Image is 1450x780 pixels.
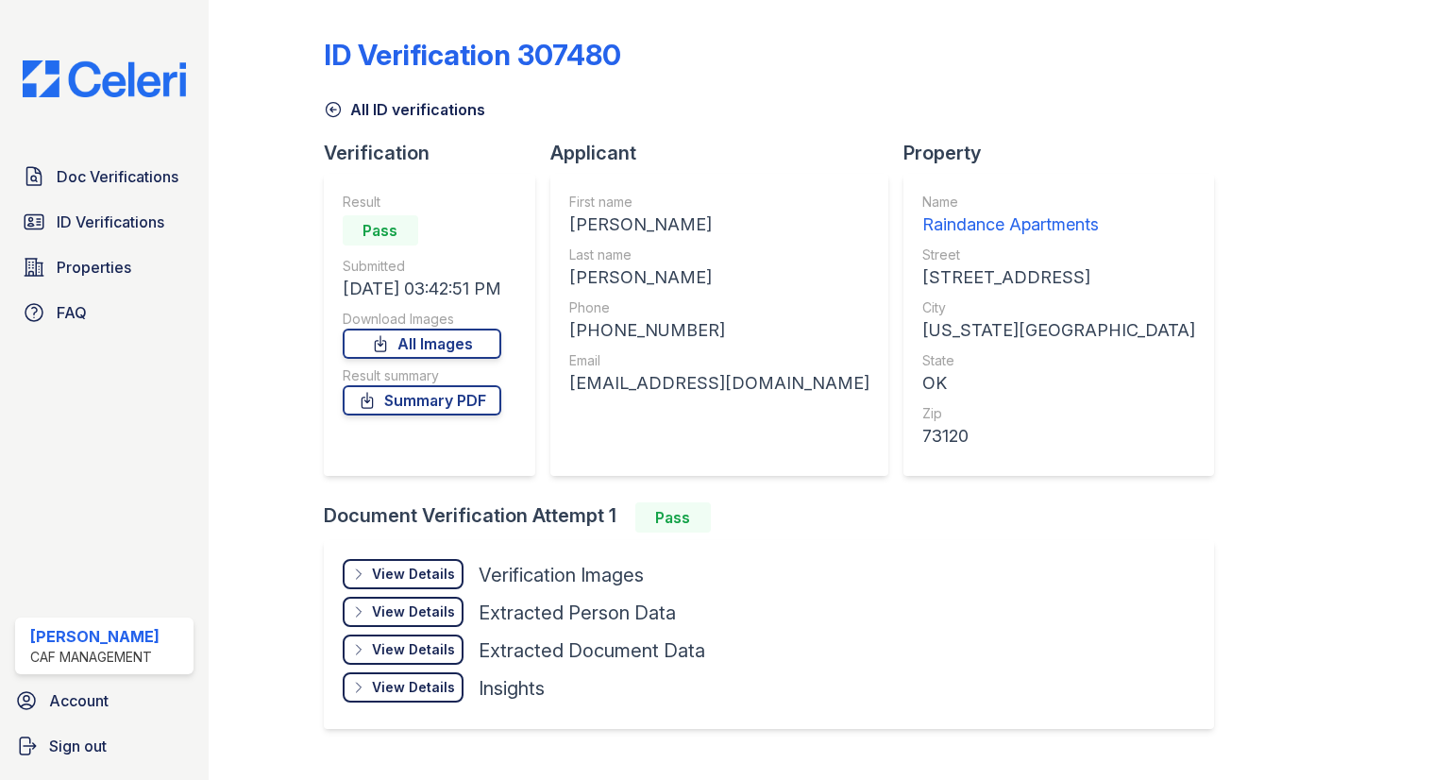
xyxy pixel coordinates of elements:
div: Last name [569,246,869,264]
div: Raindance Apartments [922,212,1195,238]
div: [EMAIL_ADDRESS][DOMAIN_NAME] [569,370,869,397]
div: Property [903,140,1229,166]
div: First name [569,193,869,212]
div: [STREET_ADDRESS] [922,264,1195,291]
div: Zip [922,404,1195,423]
div: Result summary [343,366,501,385]
div: Extracted Person Data [479,600,676,626]
div: CAF Management [30,648,160,667]
div: Document Verification Attempt 1 [324,502,1229,533]
div: Phone [569,298,869,317]
span: Account [49,689,109,712]
div: View Details [372,678,455,697]
div: [US_STATE][GEOGRAPHIC_DATA] [922,317,1195,344]
div: Name [922,193,1195,212]
div: ID Verification 307480 [324,38,621,72]
div: Verification Images [479,562,644,588]
div: Street [922,246,1195,264]
div: Applicant [550,140,903,166]
div: View Details [372,640,455,659]
div: [PERSON_NAME] [30,625,160,648]
div: Pass [635,502,711,533]
div: Extracted Document Data [479,637,705,664]
a: Account [8,682,201,720]
div: Email [569,351,869,370]
div: View Details [372,565,455,584]
a: Name Raindance Apartments [922,193,1195,238]
a: ID Verifications [15,203,194,241]
a: Doc Verifications [15,158,194,195]
div: 73120 [922,423,1195,449]
div: [PHONE_NUMBER] [569,317,869,344]
div: [PERSON_NAME] [569,212,869,238]
div: View Details [372,602,455,621]
span: Properties [57,256,131,279]
div: OK [922,370,1195,397]
div: Pass [343,215,418,246]
span: Sign out [49,735,107,757]
a: All ID verifications [324,98,485,121]
a: All Images [343,329,501,359]
a: Properties [15,248,194,286]
img: CE_Logo_Blue-a8612792a0a2168367f1c8372b55b34899dd931a85d93a1a3d3e32e68fde9ad4.png [8,60,201,97]
a: FAQ [15,294,194,331]
div: Result [343,193,501,212]
span: ID Verifications [57,211,164,233]
div: [DATE] 03:42:51 PM [343,276,501,302]
div: [PERSON_NAME] [569,264,869,291]
div: City [922,298,1195,317]
div: Verification [324,140,550,166]
div: State [922,351,1195,370]
div: Submitted [343,257,501,276]
a: Summary PDF [343,385,501,415]
div: Insights [479,675,545,702]
a: Sign out [8,727,201,765]
span: Doc Verifications [57,165,178,188]
span: FAQ [57,301,87,324]
div: Download Images [343,310,501,329]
